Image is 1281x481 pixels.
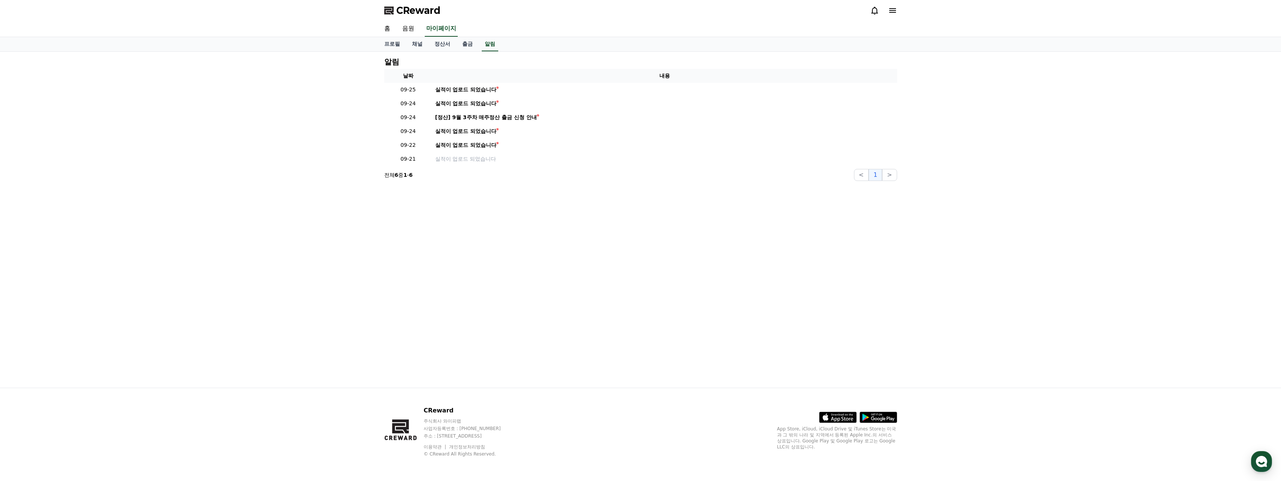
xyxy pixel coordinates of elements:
[387,141,429,149] p: 09-22
[435,141,894,149] a: 실적이 업로드 되었습니다
[378,21,396,37] a: 홈
[435,114,894,121] a: [정산] 9월 3주차 매주정산 출금 신청 안내
[403,172,407,178] strong: 1
[432,69,897,83] th: 내용
[384,69,432,83] th: 날짜
[482,37,498,51] a: 알림
[425,21,458,37] a: 마이페이지
[869,169,882,181] button: 1
[378,37,406,51] a: 프로필
[116,249,125,255] span: 설정
[777,426,897,450] p: App Store, iCloud, iCloud Drive 및 iTunes Store는 미국과 그 밖의 나라 및 지역에서 등록된 Apple Inc.의 서비스 상표입니다. Goo...
[384,171,413,179] p: 전체 중 -
[428,37,456,51] a: 정산서
[435,127,894,135] a: 실적이 업로드 되었습니다
[387,127,429,135] p: 09-24
[409,172,413,178] strong: 6
[49,238,97,256] a: 대화
[395,172,399,178] strong: 6
[435,86,894,94] a: 실적이 업로드 되었습니다
[435,155,894,163] a: 실적이 업로드 되었습니다
[435,86,497,94] div: 실적이 업로드 되었습니다
[424,451,515,457] p: © CReward All Rights Reserved.
[435,114,537,121] div: [정산] 9월 3주차 매주정산 출금 신청 안내
[854,169,869,181] button: <
[97,238,144,256] a: 설정
[387,114,429,121] p: 09-24
[384,4,440,16] a: CReward
[384,58,399,66] h4: 알림
[424,426,515,432] p: 사업자등록번호 : [PHONE_NUMBER]
[435,127,497,135] div: 실적이 업로드 되었습니다
[435,100,894,108] a: 실적이 업로드 되었습니다
[24,249,28,255] span: 홈
[69,249,78,255] span: 대화
[449,444,485,450] a: 개인정보처리방침
[424,433,515,439] p: 주소 : [STREET_ADDRESS]
[424,444,447,450] a: 이용약관
[2,238,49,256] a: 홈
[396,21,420,37] a: 음원
[406,37,428,51] a: 채널
[387,86,429,94] p: 09-25
[387,155,429,163] p: 09-21
[424,406,515,415] p: CReward
[387,100,429,108] p: 09-24
[435,141,497,149] div: 실적이 업로드 되었습니다
[424,418,515,424] p: 주식회사 와이피랩
[882,169,897,181] button: >
[396,4,440,16] span: CReward
[435,100,497,108] div: 실적이 업로드 되었습니다
[456,37,479,51] a: 출금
